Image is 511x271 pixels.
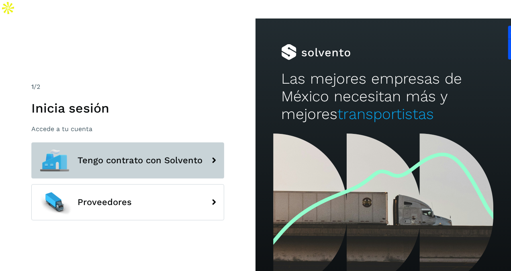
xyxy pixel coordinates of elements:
p: Accede a tu cuenta [31,125,224,133]
span: transportistas [337,105,434,123]
h2: Las mejores empresas de México necesitan más y mejores [281,70,486,123]
span: Tengo contrato con Solvento [78,156,202,165]
span: Proveedores [78,197,132,207]
span: 1 [31,83,34,90]
div: /2 [31,82,224,92]
h1: Inicia sesión [31,101,224,116]
button: Tengo contrato con Solvento [31,142,224,179]
button: Proveedores [31,184,224,220]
